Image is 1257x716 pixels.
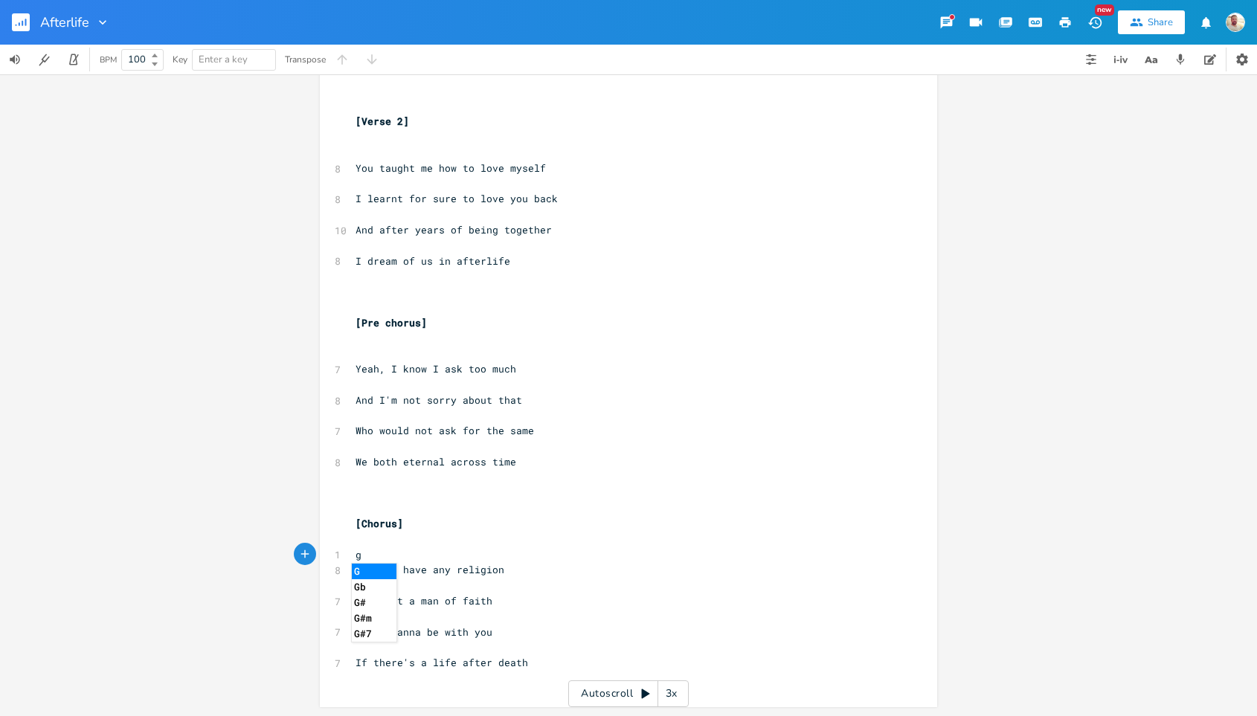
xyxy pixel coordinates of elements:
span: g [356,548,361,561]
button: New [1080,9,1110,36]
span: Enter a key [199,53,248,66]
li: G [352,564,396,579]
div: Autoscroll [568,680,689,707]
span: But I wanna be with you [356,625,492,639]
div: 3x [658,680,685,707]
div: New [1095,4,1114,16]
div: BPM [100,56,117,64]
span: [Verse 2] [356,115,409,128]
span: [Pre chorus] [356,316,427,329]
div: Share [1148,16,1173,29]
li: Gb [352,579,396,595]
div: Key [173,55,187,64]
span: Afterlife [40,16,89,29]
span: [Chorus] [356,517,403,530]
span: If there's a life after death [356,656,528,669]
button: Share [1118,10,1185,34]
span: You taught me how to love myself [356,161,546,175]
span: And I'm not sorry about that [356,393,522,407]
span: And after years of being together [356,223,552,236]
span: Who would not ask for the same [356,424,534,437]
li: G# [352,595,396,610]
li: G#m [352,610,396,626]
span: I don't have any religion [356,563,504,576]
span: I am not a man of faith [356,594,492,607]
span: I dream of us in afterlife [356,254,510,268]
div: Transpose [285,55,326,64]
span: We both eternal across time [356,455,516,468]
span: I learnt for sure to love you back [356,192,558,205]
li: G#7 [352,626,396,642]
img: Esteban Paiva [1226,13,1245,32]
span: Yeah, I know I ask too much [356,362,516,375]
